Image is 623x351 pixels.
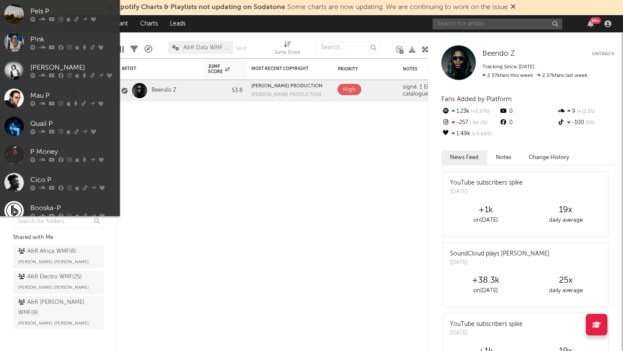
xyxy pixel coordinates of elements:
div: Cico P [30,175,116,185]
span: [PERSON_NAME] [PERSON_NAME] [18,318,89,329]
span: 2.37k fans last week [482,73,588,78]
a: A&R [PERSON_NAME] WMF(9)[PERSON_NAME] [PERSON_NAME] [13,296,104,330]
div: [PERSON_NAME] PRODUCTION [251,93,329,97]
span: Spotify Charts & Playlists not updating on Sodatone [116,4,285,11]
a: Charts [134,15,164,32]
div: Filters [130,37,138,62]
div: +38.3k [446,275,526,286]
div: A&R [PERSON_NAME] WMF ( 9 ) [18,297,96,318]
div: Jump Score [274,48,300,58]
span: 2.37k fans this week [482,73,533,78]
div: P!nk [30,35,116,45]
button: Notes [487,150,520,165]
span: Dismiss [511,4,516,11]
div: daily average [526,215,606,226]
span: [PERSON_NAME] [PERSON_NAME] [18,282,89,293]
input: Search... [316,41,381,54]
div: Edit Columns [117,37,124,62]
div: YouTube subscribers spike [450,179,523,188]
a: Beendo Z [482,50,515,58]
div: A&R Africa WMF ( 8 ) [18,246,76,257]
div: 1.49k [441,128,499,140]
div: 19 x [526,205,606,215]
div: High [343,85,356,95]
div: P Money [30,147,116,157]
span: : Some charts are now updating. We are continuing to work on the issue [116,4,508,11]
span: 0 % [584,121,594,125]
div: 25 x [526,275,606,286]
a: A&R Electro WMF(25)[PERSON_NAME] [PERSON_NAME] [13,271,104,294]
button: Change History [520,150,578,165]
div: label: SLIMAK PRODUCTION [251,93,329,97]
div: [DATE] [450,188,523,196]
span: +5.57 % [469,109,489,114]
div: 0 [499,106,556,117]
div: Booska-P [30,203,116,214]
span: Tracking Since: [DATE] [482,64,534,70]
div: Jump Score [274,37,300,62]
div: Mau P [30,91,116,101]
div: Priority [338,67,373,72]
div: +1k [446,205,526,215]
button: Untrack [592,50,614,58]
div: [DATE] [450,329,523,338]
div: -100 [557,117,614,128]
div: Quail P [30,119,116,129]
div: SoundCloud plays [PERSON_NAME] [450,249,549,258]
button: News Feed [441,150,487,165]
div: Jump Score [208,64,230,74]
div: A&R Pipeline [145,37,152,62]
a: A&R Africa WMF(8)[PERSON_NAME] [PERSON_NAME] [13,245,104,268]
a: Leads [164,15,192,32]
div: -257 [441,117,499,128]
div: Notes [403,67,489,72]
button: Save [236,46,247,51]
span: -96.2 % [468,121,488,125]
div: 53.8 [208,86,243,96]
div: 9 [557,106,614,117]
div: on [DATE] [446,215,526,226]
span: Fans Added by Platform [441,96,512,102]
div: A&R Electro WMF ( 25 ) [18,272,82,282]
div: Pels P [30,6,116,17]
div: [PERSON_NAME] PRODUCTION [251,84,329,89]
div: [PERSON_NAME] [30,63,116,73]
button: 99+ [588,20,594,27]
div: Artist [122,66,186,71]
input: Search for folders... [13,216,104,228]
div: copyright: SLIMAK PRODUCTION [251,84,329,89]
span: +12.5 % [575,109,595,114]
div: 0 [499,117,556,128]
div: on [DATE] [446,286,526,296]
span: +4.64 % [470,132,491,137]
input: Search for artists [433,19,562,29]
div: 1.23k [441,106,499,117]
div: [DATE] [450,258,549,267]
a: Beendo Z [151,87,177,94]
div: Most Recent Copyright [251,66,316,71]
div: YouTube subscribers spike [450,320,523,329]
span: A&R Data WMF View [183,45,228,51]
span: [PERSON_NAME] [PERSON_NAME] [18,257,89,267]
div: signé. 1 EP et récupération du back catalogue [398,84,507,97]
div: Shared with Me [13,233,104,243]
div: daily average [526,286,606,296]
div: 99 + [590,17,601,24]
